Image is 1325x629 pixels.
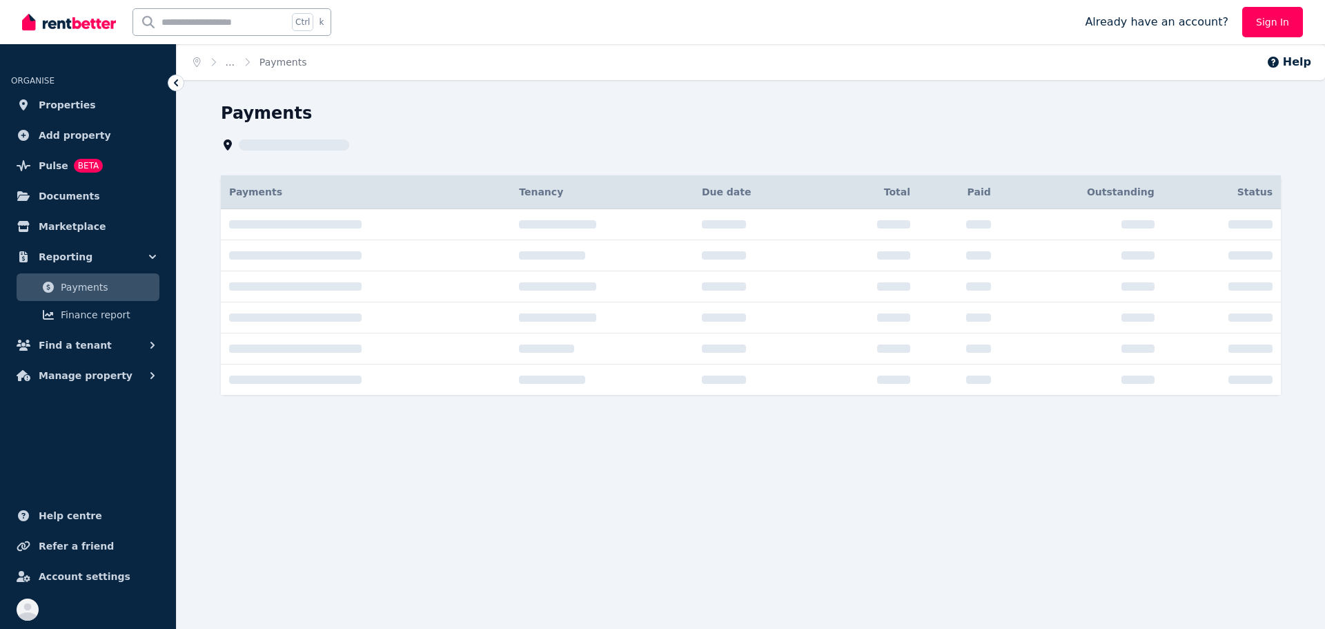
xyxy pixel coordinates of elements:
span: ... [226,57,235,68]
button: Find a tenant [11,331,165,359]
button: Help [1266,54,1311,70]
span: Finance report [61,307,154,323]
a: Payments [17,273,159,301]
span: Find a tenant [39,337,112,354]
span: Marketplace [39,218,106,235]
span: Manage property [39,367,132,384]
button: Reporting [11,243,165,271]
span: Pulse [39,157,68,174]
th: Tenancy [511,175,694,209]
span: Documents [39,188,100,204]
a: Payments [259,57,307,68]
span: Payments [229,186,282,197]
a: Documents [11,182,165,210]
span: BETA [74,159,103,173]
th: Paid [919,175,999,209]
a: PulseBETA [11,152,165,180]
a: Account settings [11,563,165,590]
span: Refer a friend [39,538,114,554]
span: ORGANISE [11,76,55,86]
th: Due date [694,175,822,209]
a: Add property [11,122,165,149]
span: Account settings [39,568,130,585]
span: Payments [61,279,154,296]
span: Properties [39,97,96,113]
span: Add property [39,127,111,144]
span: Help centre [39,507,102,524]
h1: Payments [221,102,312,124]
a: Marketplace [11,213,165,240]
a: Help centre [11,502,165,530]
a: Finance report [17,301,159,329]
span: k [319,17,324,28]
a: Properties [11,91,165,119]
img: RentBetter [22,12,116,32]
span: Reporting [39,249,92,265]
th: Total [822,175,919,209]
button: Manage property [11,362,165,389]
th: Status [1163,175,1281,209]
a: Sign In [1242,7,1303,37]
nav: Breadcrumb [177,44,323,80]
th: Outstanding [999,175,1163,209]
a: Refer a friend [11,532,165,560]
span: Already have an account? [1085,14,1228,30]
span: Ctrl [292,13,313,31]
